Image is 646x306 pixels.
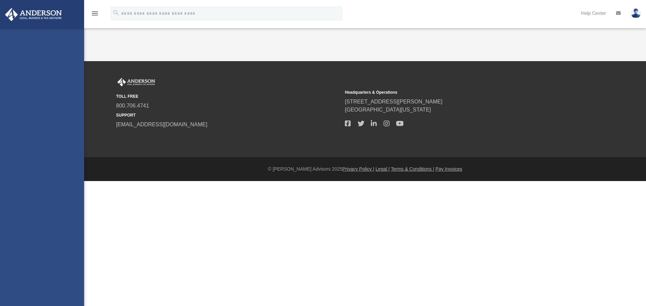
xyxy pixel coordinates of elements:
small: TOLL FREE [116,93,340,99]
img: User Pic [631,8,641,18]
a: Terms & Conditions | [391,166,434,172]
a: Pay Invoices [435,166,462,172]
img: Anderson Advisors Platinum Portal [3,8,64,21]
a: menu [91,13,99,17]
a: [EMAIL_ADDRESS][DOMAIN_NAME] [116,122,207,127]
i: menu [91,9,99,17]
small: SUPPORT [116,112,340,118]
a: 800.706.4741 [116,103,149,108]
div: © [PERSON_NAME] Advisors 2025 [84,166,646,173]
a: [GEOGRAPHIC_DATA][US_STATE] [345,107,431,113]
img: Anderson Advisors Platinum Portal [116,78,156,87]
small: Headquarters & Operations [345,89,569,95]
a: Privacy Policy | [343,166,374,172]
i: search [112,9,120,16]
a: Legal | [375,166,390,172]
a: [STREET_ADDRESS][PERSON_NAME] [345,99,442,104]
